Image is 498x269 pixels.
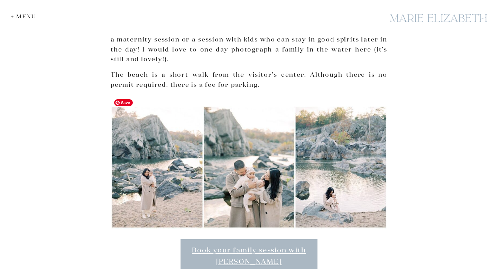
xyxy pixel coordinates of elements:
p: The beach is a short walk from the visitor’s center. Although there is no permit required, there ... [111,70,387,90]
p: This location gets stunning light around sunset, so it’s the perfect location for a maternity ses... [111,25,387,64]
span: Save [114,99,133,106]
div: + Menu [11,13,40,20]
img: Maryland Photoshoot Locations - Collage Of 3 Images From Family Photo Session At Great Falls. [111,106,387,229]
